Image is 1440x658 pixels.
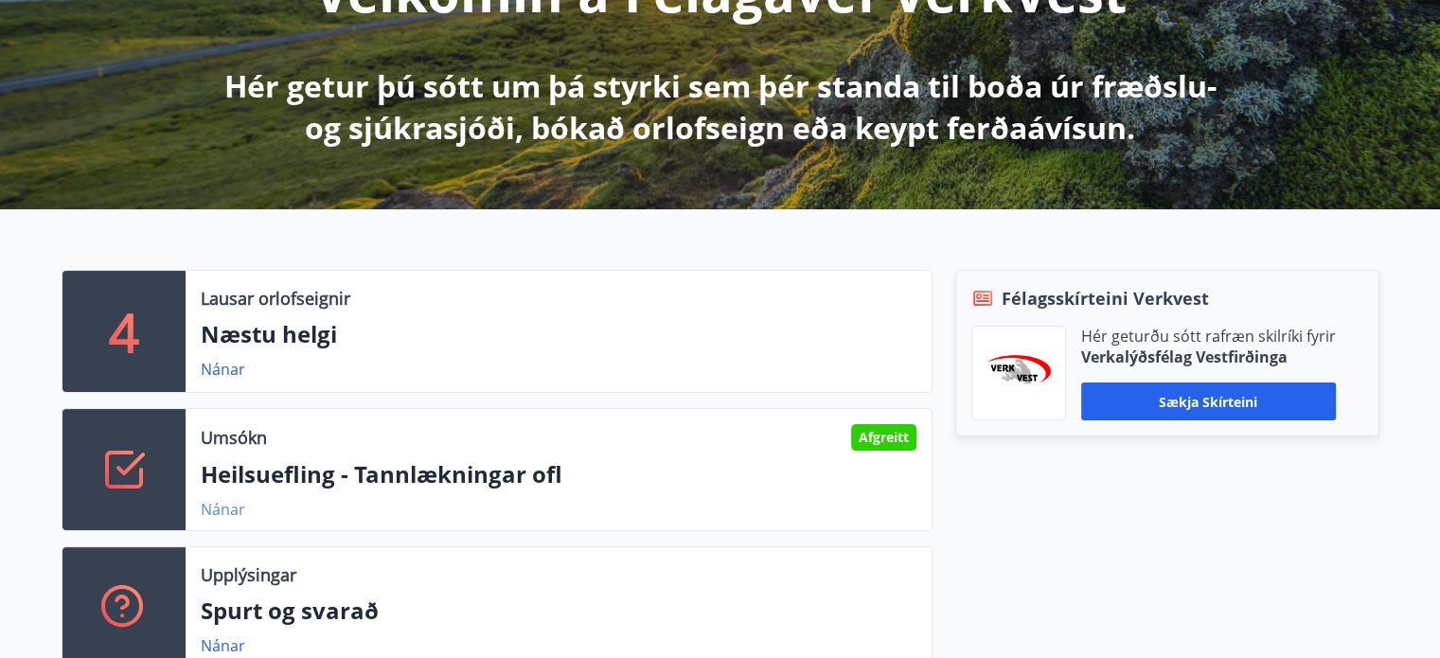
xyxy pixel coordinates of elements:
p: Lausar orlofseignir [201,286,350,311]
p: Umsókn [201,425,267,450]
div: Afgreitt [851,424,916,451]
a: Nánar [201,635,245,656]
p: Verkalýðsfélag Vestfirðinga [1081,347,1336,367]
img: jihgzMk4dcgjRAW2aMgpbAqQEG7LZi0j9dOLAUvz.png [987,355,1051,392]
p: 4 [109,295,139,367]
a: Nánar [201,359,245,380]
p: Spurt og svarað [201,595,916,627]
p: Næstu helgi [201,318,916,350]
p: Hér geturðu sótt rafræn skilríki fyrir [1081,326,1336,347]
button: Sækja skírteini [1081,382,1336,420]
span: Félagsskírteini Verkvest [1002,286,1209,311]
p: Upplýsingar [201,562,296,587]
p: Hér getur þú sótt um þá styrki sem þér standa til boða úr fræðslu- og sjúkrasjóði, bókað orlofsei... [221,65,1220,149]
a: Nánar [201,499,245,520]
p: Heilsuefling - Tannlækningar ofl [201,458,916,490]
